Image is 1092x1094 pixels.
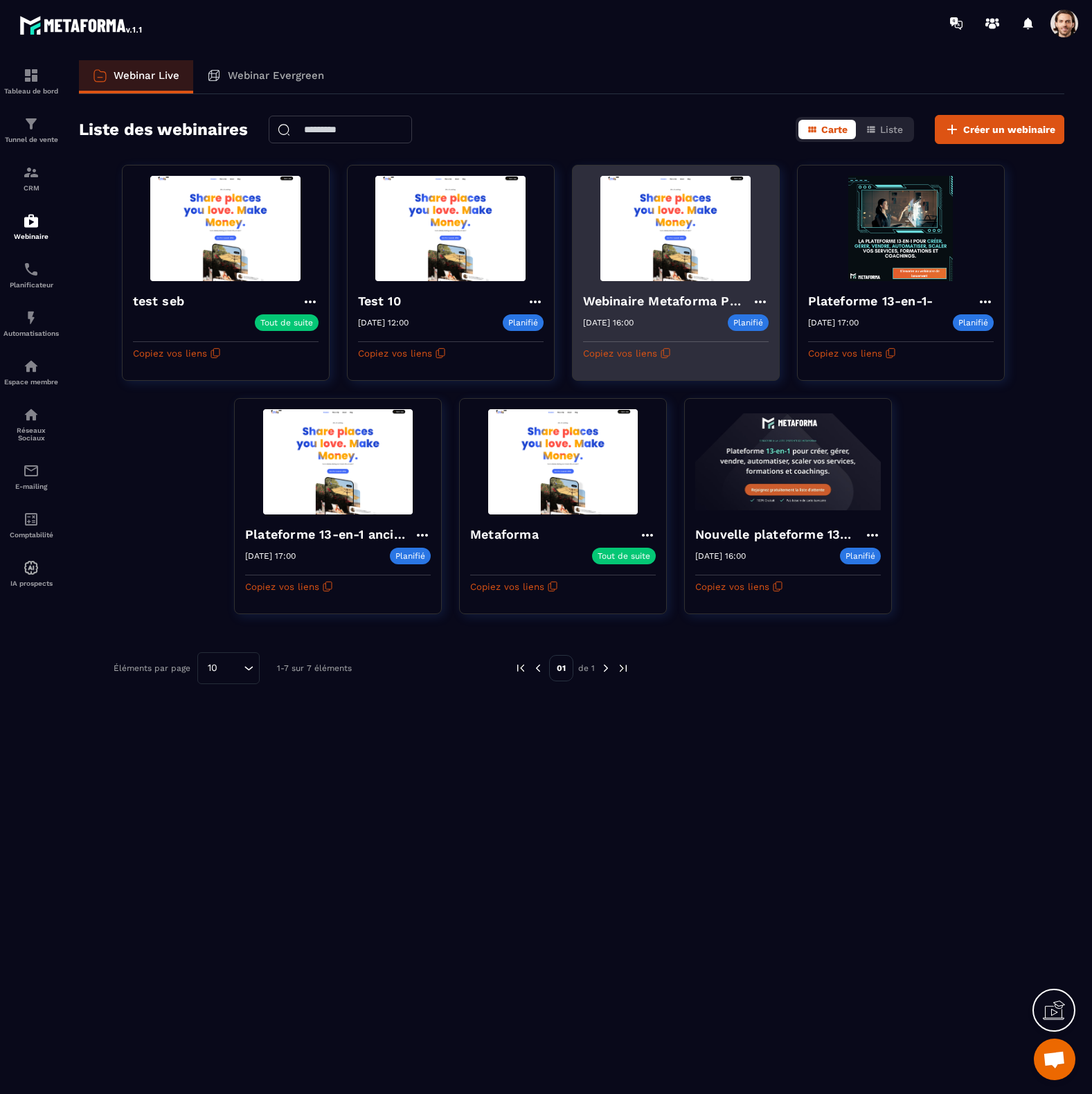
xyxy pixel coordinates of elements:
[880,124,903,135] span: Liste
[695,575,783,598] button: Copiez vos liens
[245,409,431,514] img: webinar-background
[600,662,612,674] img: next
[3,105,59,154] a: formationformationTunnel de vente
[583,318,634,328] p: [DATE] 16:00
[963,123,1055,136] span: Créer un webinaire
[23,261,39,278] img: scheduler
[114,663,190,673] p: Éléments par page
[695,409,881,514] img: webinar-background
[3,202,59,251] a: automationsautomationsWebinaire
[857,120,911,139] button: Liste
[470,575,558,598] button: Copiez vos liens
[3,330,59,337] p: Automatisations
[728,314,769,331] p: Planifié
[808,342,896,364] button: Copiez vos liens
[203,661,222,676] span: 10
[358,176,544,281] img: webinar-background
[390,548,431,564] p: Planifié
[23,164,39,181] img: formation
[114,69,179,82] p: Webinar Live
[133,176,319,281] img: webinar-background
[3,136,59,143] p: Tunnel de vente
[3,299,59,348] a: automationsautomationsAutomatisations
[358,318,409,328] p: [DATE] 12:00
[23,310,39,326] img: automations
[23,406,39,423] img: social-network
[3,233,59,240] p: Webinaire
[549,655,573,681] p: 01
[79,60,193,93] a: Webinar Live
[3,427,59,442] p: Réseaux Sociaux
[3,531,59,539] p: Comptabilité
[23,213,39,229] img: automations
[228,69,324,82] p: Webinar Evergreen
[821,124,848,135] span: Carte
[470,409,656,514] img: webinar-background
[3,87,59,95] p: Tableau de bord
[1034,1039,1075,1080] a: Mở cuộc trò chuyện
[583,342,671,364] button: Copiez vos liens
[23,559,39,576] img: automations
[583,292,752,311] h4: Webinaire Metaforma Plateforme 13-en-1
[19,12,144,37] img: logo
[840,548,881,564] p: Planifié
[808,292,940,311] h4: Plateforme 13-en-1-
[245,551,296,561] p: [DATE] 17:00
[23,511,39,528] img: accountant
[222,661,240,676] input: Search for option
[79,116,248,143] h2: Liste des webinaires
[3,348,59,396] a: automationsautomationsEspace membre
[695,551,746,561] p: [DATE] 16:00
[695,525,864,544] h4: Nouvelle plateforme 13-en-1
[503,314,544,331] p: Planifié
[3,501,59,549] a: accountantaccountantComptabilité
[3,57,59,105] a: formationformationTableau de bord
[3,580,59,587] p: IA prospects
[23,358,39,375] img: automations
[3,483,59,490] p: E-mailing
[133,292,192,311] h4: test seb
[3,452,59,501] a: emailemailE-mailing
[197,652,260,684] div: Search for option
[3,251,59,299] a: schedulerschedulerPlanificateur
[3,281,59,289] p: Planificateur
[23,116,39,132] img: formation
[245,575,333,598] button: Copiez vos liens
[578,663,595,674] p: de 1
[617,662,629,674] img: next
[358,342,446,364] button: Copiez vos liens
[470,525,546,544] h4: Metaforma
[953,314,994,331] p: Planifié
[3,396,59,452] a: social-networksocial-networkRéseaux Sociaux
[3,378,59,386] p: Espace membre
[598,551,650,561] p: Tout de suite
[3,184,59,192] p: CRM
[808,176,994,281] img: webinar-background
[358,292,408,311] h4: Test 10
[935,115,1064,144] button: Créer un webinaire
[277,663,352,673] p: 1-7 sur 7 éléments
[245,525,414,544] h4: Plateforme 13-en-1 ancien
[23,463,39,479] img: email
[514,662,527,674] img: prev
[532,662,544,674] img: prev
[3,154,59,202] a: formationformationCRM
[808,318,859,328] p: [DATE] 17:00
[133,342,221,364] button: Copiez vos liens
[260,318,313,328] p: Tout de suite
[23,67,39,84] img: formation
[583,176,769,281] img: webinar-background
[798,120,856,139] button: Carte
